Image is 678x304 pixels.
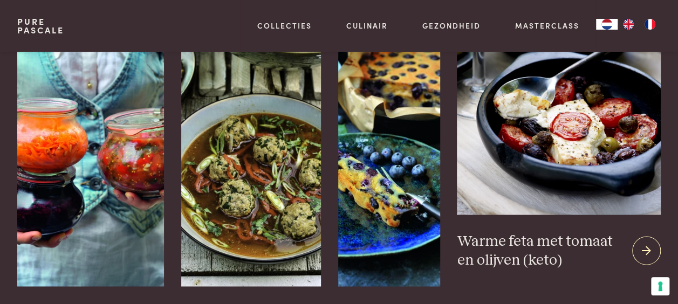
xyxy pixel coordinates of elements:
[618,19,639,30] a: EN
[17,17,64,34] a: PurePascale
[457,232,624,270] h3: Warme feta met tomaat en olijven (keto)
[515,20,579,31] a: Masterclass
[422,20,481,31] a: Gezondheid
[346,20,388,31] a: Culinair
[596,19,618,30] div: Language
[618,19,661,30] ul: Language list
[596,19,618,30] a: NL
[257,20,312,31] a: Collecties
[651,277,669,295] button: Uw voorkeuren voor toestemming voor trackingtechnologieën
[639,19,661,30] a: FR
[596,19,661,30] aside: Language selected: Nederlands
